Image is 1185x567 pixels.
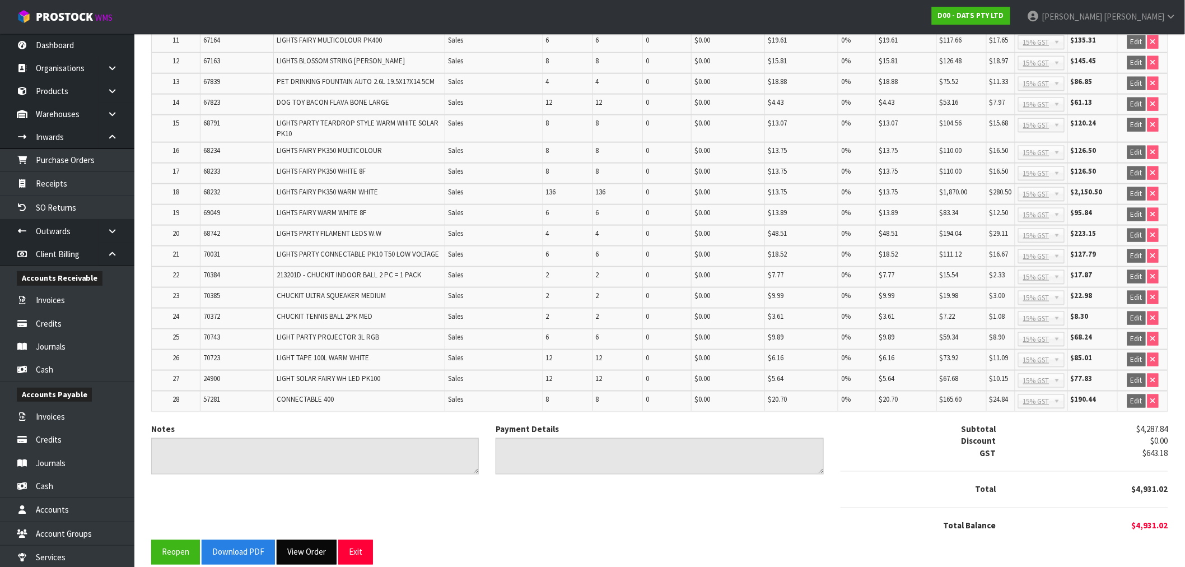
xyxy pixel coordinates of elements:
[879,97,894,107] span: $4.43
[546,35,549,45] span: 6
[990,118,1009,128] span: $15.68
[646,270,649,280] span: 0
[596,187,606,197] span: 136
[1127,374,1146,387] button: Edit
[879,374,894,383] span: $5.64
[1127,332,1146,346] button: Edit
[1023,374,1049,388] span: 15% GST
[203,249,220,259] span: 70031
[768,229,787,238] span: $48.51
[879,118,898,128] span: $13.07
[694,77,710,86] span: $0.00
[940,394,962,404] span: $165.60
[879,332,894,342] span: $9.89
[879,208,898,217] span: $13.89
[646,374,649,383] span: 0
[990,353,1009,362] span: $11.09
[1127,270,1146,283] button: Edit
[448,187,463,197] span: Sales
[448,146,463,155] span: Sales
[1071,187,1103,197] strong: $2,150.50
[1023,188,1049,201] span: 15% GST
[448,394,463,404] span: Sales
[990,97,1005,107] span: $7.97
[768,97,783,107] span: $4.43
[841,187,851,197] span: 0%
[646,312,649,321] span: 0
[694,291,710,300] span: $0.00
[203,56,220,66] span: 67163
[1127,229,1146,242] button: Edit
[1127,118,1146,132] button: Edit
[1023,291,1049,305] span: 15% GST
[646,291,649,300] span: 0
[768,249,787,259] span: $18.52
[879,270,894,280] span: $7.77
[841,291,851,300] span: 0%
[277,187,378,197] span: LIGHTS FAIRY PK350 WARM WHITE
[1023,98,1049,111] span: 15% GST
[1042,11,1102,22] span: [PERSON_NAME]
[940,97,959,107] span: $53.16
[1127,249,1146,263] button: Edit
[1127,166,1146,180] button: Edit
[940,35,962,45] span: $117.66
[277,166,366,176] span: LIGHTS FAIRY PK350 WHITE 8F
[768,187,787,197] span: $13.75
[1023,57,1049,70] span: 15% GST
[17,388,92,402] span: Accounts Payable
[277,353,369,362] span: LIGHT TAPE 100L WARM WHITE
[172,394,179,404] span: 28
[596,312,599,321] span: 2
[1127,146,1146,159] button: Edit
[172,229,179,238] span: 20
[203,312,220,321] span: 70372
[1127,208,1146,221] button: Edit
[277,208,366,217] span: LIGHTS FAIRY WARM WHITE 8F
[694,187,710,197] span: $0.00
[940,56,962,66] span: $126.48
[1023,208,1049,222] span: 15% GST
[203,229,220,238] span: 68742
[203,394,220,404] span: 57281
[694,249,710,259] span: $0.00
[768,118,787,128] span: $13.07
[841,332,851,342] span: 0%
[1071,208,1093,217] strong: $95.84
[841,249,851,259] span: 0%
[841,208,851,217] span: 0%
[1023,36,1049,49] span: 15% GST
[768,208,787,217] span: $13.89
[596,249,599,259] span: 6
[646,249,649,259] span: 0
[694,166,710,176] span: $0.00
[202,540,275,564] button: Download PDF
[1127,291,1146,304] button: Edit
[448,270,463,280] span: Sales
[841,394,851,404] span: 0%
[1071,77,1093,86] strong: $86.85
[172,77,179,86] span: 13
[172,56,179,66] span: 12
[1127,77,1146,90] button: Edit
[203,332,220,342] span: 70743
[940,166,962,176] span: $110.00
[546,229,549,238] span: 4
[1071,97,1093,107] strong: $61.13
[172,187,179,197] span: 18
[546,56,549,66] span: 8
[940,374,959,383] span: $67.68
[546,77,549,86] span: 4
[203,97,220,107] span: 67823
[990,35,1009,45] span: $17.65
[546,187,556,197] span: 136
[172,166,179,176] span: 17
[694,332,710,342] span: $0.00
[841,77,851,86] span: 0%
[596,97,603,107] span: 12
[940,118,962,128] span: $104.56
[940,312,955,321] span: $7.22
[596,229,599,238] span: 4
[841,229,851,238] span: 0%
[940,208,959,217] span: $83.34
